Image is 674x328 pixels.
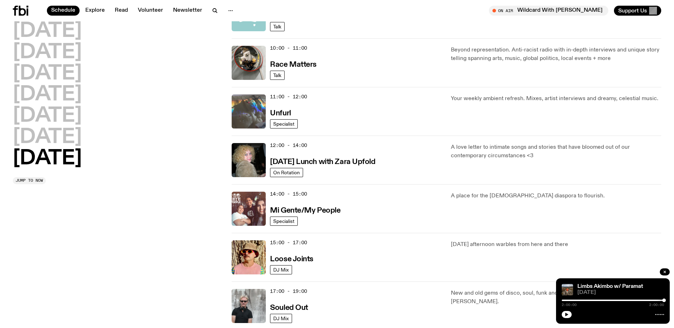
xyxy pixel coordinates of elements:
[649,303,664,307] span: 2:00:00
[270,265,292,274] a: DJ Mix
[13,177,46,184] button: Jump to now
[13,85,82,105] button: [DATE]
[273,218,295,224] span: Specialist
[270,256,313,263] h3: Loose Joints
[273,267,289,272] span: DJ Mix
[270,119,298,129] a: Specialist
[13,64,82,84] button: [DATE]
[489,6,608,16] button: On AirWildcard With [PERSON_NAME]
[270,45,307,51] span: 10:00 - 11:00
[270,142,307,149] span: 12:00 - 14:00
[232,46,266,80] img: A photo of the Race Matters team taken in a rear view or "blindside" mirror. A bunch of people of...
[270,288,307,295] span: 17:00 - 19:00
[270,108,291,117] a: Unfurl
[451,143,661,160] p: A love letter to intimate songs and stories that have bloomed out of our contemporary circumstanc...
[270,191,307,197] span: 14:00 - 15:00
[81,6,109,16] a: Explore
[577,284,643,289] a: Limbs Akimbo w/ Paramat
[13,21,82,41] button: [DATE]
[451,94,661,103] p: Your weekly ambient refresh. Mixes, artist interviews and dreamy, celestial music.
[270,158,375,166] h3: [DATE] Lunch with Zara Upfold
[270,314,292,323] a: DJ Mix
[273,316,289,321] span: DJ Mix
[232,94,266,129] img: A piece of fabric is pierced by sewing pins with different coloured heads, a rainbow light is cas...
[13,127,82,147] button: [DATE]
[270,93,307,100] span: 11:00 - 12:00
[270,207,340,214] h3: Mi Gente/My People
[270,61,317,69] h3: Race Matters
[47,6,80,16] a: Schedule
[451,192,661,200] p: A place for the [DEMOGRAPHIC_DATA] diaspora to flourish.
[270,239,307,246] span: 15:00 - 17:00
[270,168,303,177] a: On Rotation
[577,290,664,295] span: [DATE]
[110,6,132,16] a: Read
[614,6,661,16] button: Support Us
[270,217,298,226] a: Specialist
[232,289,266,323] img: Stephen looks directly at the camera, wearing a black tee, black sunglasses and headphones around...
[451,46,661,63] p: Beyond representation. Anti-racist radio with in-depth interviews and unique story telling spanni...
[232,143,266,177] img: A digital camera photo of Zara looking to her right at the camera, smiling. She is wearing a ligh...
[618,7,647,14] span: Support Us
[270,304,308,312] h3: Souled Out
[562,303,577,307] span: 2:00:00
[16,179,43,182] span: Jump to now
[273,170,300,175] span: On Rotation
[273,72,281,78] span: Talk
[270,157,375,166] a: [DATE] Lunch with Zara Upfold
[134,6,167,16] a: Volunteer
[273,121,295,126] span: Specialist
[270,71,285,80] a: Talk
[270,206,340,214] a: Mi Gente/My People
[273,24,281,29] span: Talk
[13,106,82,126] button: [DATE]
[169,6,206,16] a: Newsletter
[13,43,82,62] button: [DATE]
[270,303,308,312] a: Souled Out
[270,110,291,117] h3: Unfurl
[270,60,317,69] a: Race Matters
[270,22,285,31] a: Talk
[451,289,661,306] p: New and old gems of disco, soul, funk and groove. With the one and only [PERSON_NAME].
[270,254,313,263] a: Loose Joints
[451,240,661,249] p: [DATE] afternoon warbles from here and there
[232,240,266,274] img: Tyson stands in front of a paperbark tree wearing orange sunglasses, a suede bucket hat and a pin...
[13,149,82,169] button: [DATE]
